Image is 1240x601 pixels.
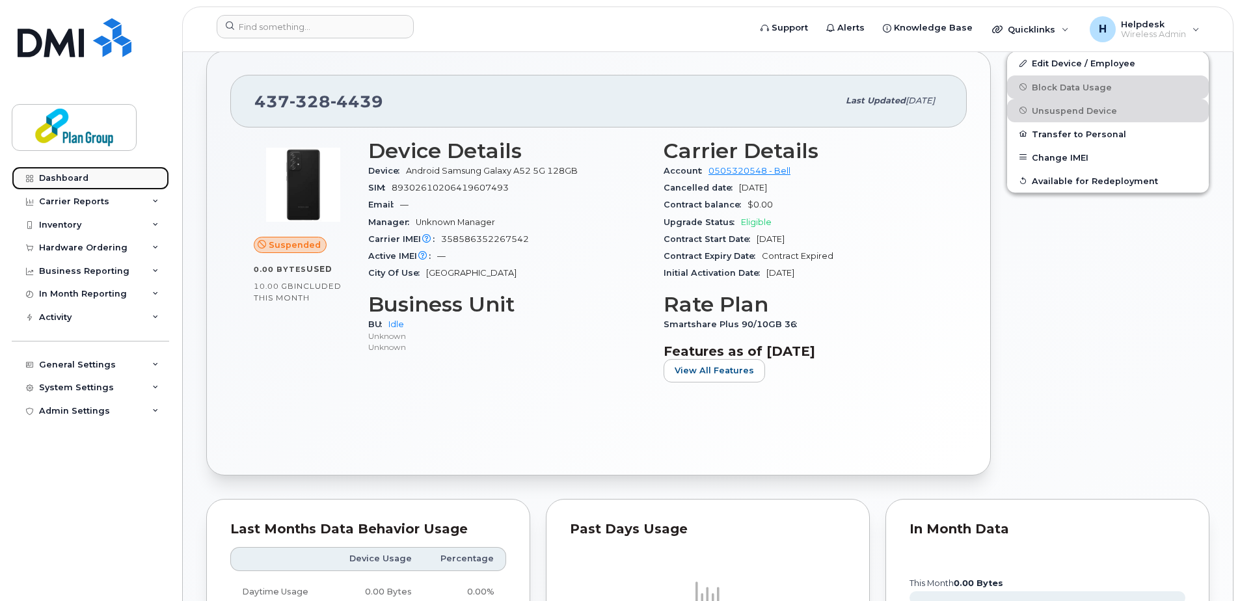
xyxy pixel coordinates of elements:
h3: Device Details [368,139,648,163]
span: Suspended [269,239,321,251]
button: View All Features [664,359,765,382]
div: In Month Data [910,523,1185,536]
span: Wireless Admin [1121,29,1186,40]
span: — [400,200,409,209]
input: Find something... [217,15,414,38]
p: Unknown [368,341,648,353]
span: Alerts [837,21,865,34]
span: Contract Expired [762,251,833,261]
span: Initial Activation Date [664,268,766,278]
span: 358586352267542 [441,234,529,244]
span: Upgrade Status [664,217,741,227]
a: Knowledge Base [874,15,982,41]
a: Alerts [817,15,874,41]
span: [DATE] [766,268,794,278]
button: Available for Redeployment [1007,169,1209,193]
span: [DATE] [757,234,785,244]
span: 10.00 GB [254,282,294,291]
a: 0505320548 - Bell [708,166,790,176]
button: Unsuspend Device [1007,99,1209,122]
span: Account [664,166,708,176]
span: Unsuspend Device [1032,105,1117,115]
button: Change IMEI [1007,146,1209,169]
span: Carrier IMEI [368,234,441,244]
div: Past Days Usage [570,523,846,536]
span: 437 [254,92,383,111]
h3: Features as of [DATE] [664,343,943,359]
th: Percentage [424,547,506,570]
span: Smartshare Plus 90/10GB 36 [664,319,803,329]
span: [DATE] [906,96,935,105]
span: Cancelled date [664,183,739,193]
th: Device Usage [332,547,424,570]
span: — [437,251,446,261]
div: Last Months Data Behavior Usage [230,523,506,536]
button: Transfer to Personal [1007,122,1209,146]
h3: Business Unit [368,293,648,316]
span: Support [772,21,808,34]
a: Support [751,15,817,41]
span: [DATE] [739,183,767,193]
span: Last updated [846,96,906,105]
span: View All Features [675,364,754,377]
span: Android Samsung Galaxy A52 5G 128GB [406,166,578,176]
span: City Of Use [368,268,426,278]
span: $0.00 [748,200,773,209]
span: Eligible [741,217,772,227]
a: Idle [388,319,404,329]
span: Manager [368,217,416,227]
span: [GEOGRAPHIC_DATA] [426,268,517,278]
button: Block Data Usage [1007,75,1209,99]
a: Edit Device / Employee [1007,51,1209,75]
p: Unknown [368,330,648,341]
span: 89302610206419607493 [392,183,509,193]
span: SIM [368,183,392,193]
span: Knowledge Base [894,21,973,34]
span: Available for Redeployment [1032,176,1158,185]
span: included this month [254,281,342,302]
span: 0.00 Bytes [254,265,306,274]
span: used [306,264,332,274]
span: Active IMEI [368,251,437,261]
span: Helpdesk [1121,19,1186,29]
span: Contract Expiry Date [664,251,762,261]
text: this month [909,578,1003,588]
span: H [1099,21,1107,37]
div: Quicklinks [983,16,1078,42]
span: Unknown Manager [416,217,495,227]
tspan: 0.00 Bytes [954,578,1003,588]
span: Device [368,166,406,176]
h3: Carrier Details [664,139,943,163]
span: BU [368,319,388,329]
span: Email [368,200,400,209]
img: image20231002-3703462-2e78ka.jpeg [264,146,342,224]
span: Quicklinks [1008,24,1055,34]
span: Contract balance [664,200,748,209]
h3: Rate Plan [664,293,943,316]
div: Helpdesk [1081,16,1209,42]
span: Contract Start Date [664,234,757,244]
span: 4439 [330,92,383,111]
span: 328 [290,92,330,111]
